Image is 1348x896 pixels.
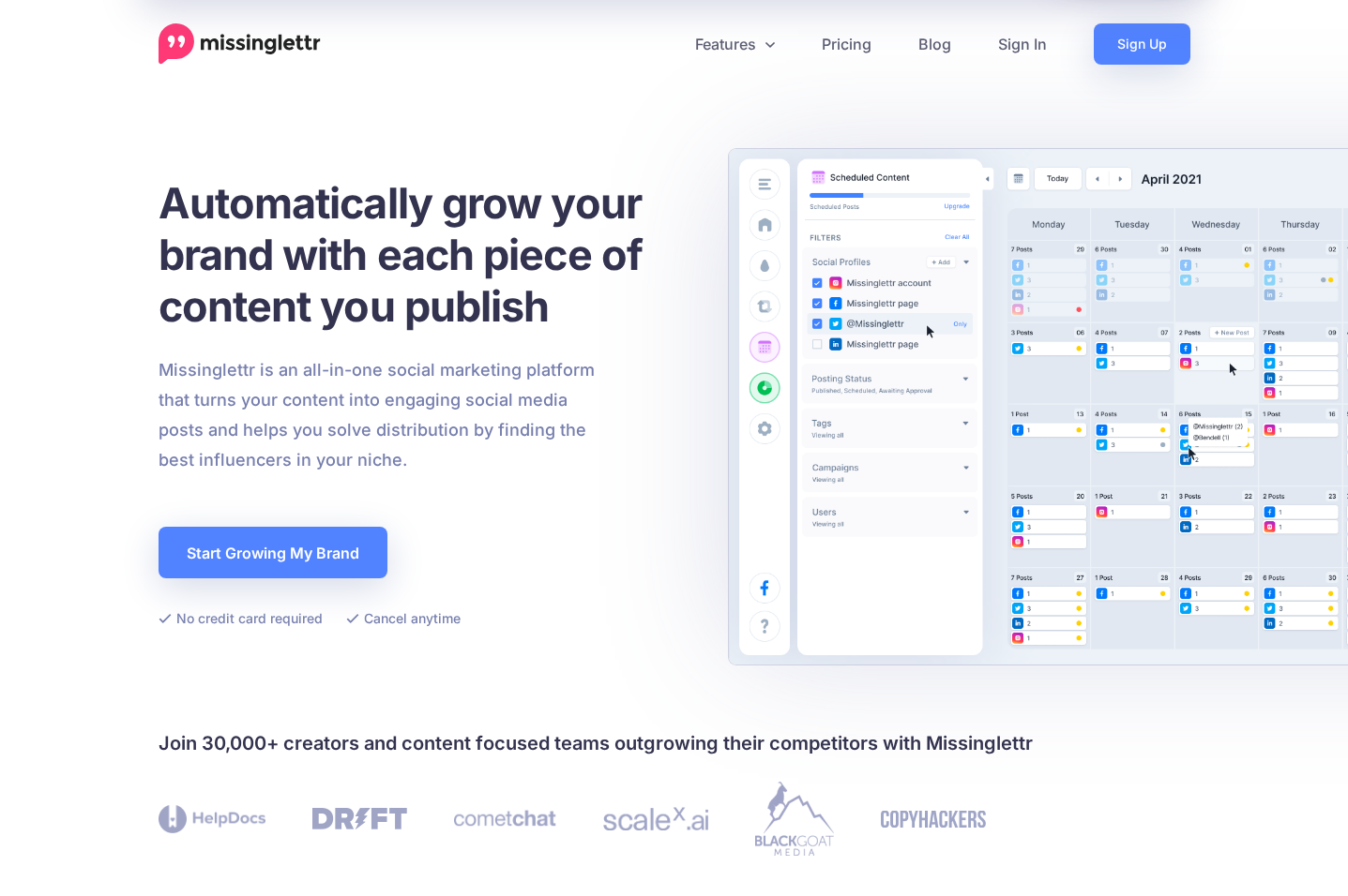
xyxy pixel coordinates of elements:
li: Cancel anytime [346,606,461,630]
p: Missinglettr is an all-in-one social marketing platform that turns your content into engaging soc... [159,355,596,475]
a: Sign In [975,23,1070,65]
a: Blog [895,23,975,65]
h1: Automatically grow your brand with each piece of content you publish [159,177,689,332]
li: No credit card required [159,606,323,630]
h4: Join 30,000+ creators and content focused teams outgrowing their competitors with Missinglettr [159,728,1190,758]
a: Features [672,23,798,65]
a: Home [159,23,321,65]
a: Sign Up [1094,23,1190,65]
a: Pricing [798,23,895,65]
a: Start Growing My Brand [159,527,387,578]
